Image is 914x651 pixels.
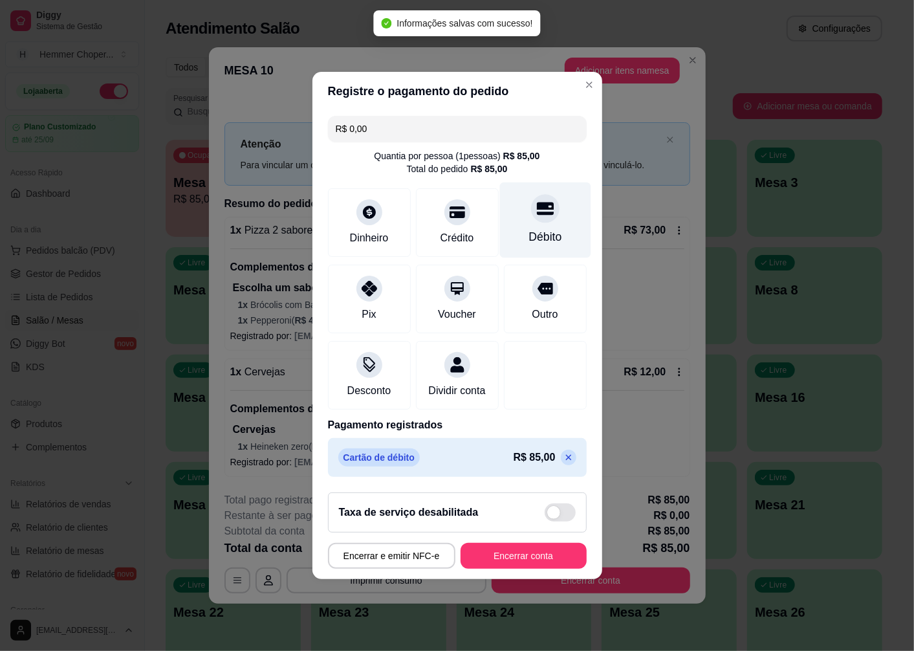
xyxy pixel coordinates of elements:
[336,116,579,142] input: Ex.: hambúrguer de cordeiro
[441,230,474,246] div: Crédito
[471,162,508,175] div: R$ 85,00
[579,74,600,95] button: Close
[347,383,391,399] div: Desconto
[428,383,485,399] div: Dividir conta
[339,505,479,520] h2: Taxa de serviço desabilitada
[514,450,556,465] p: R$ 85,00
[328,417,587,433] p: Pagamento registrados
[362,307,376,322] div: Pix
[438,307,476,322] div: Voucher
[350,230,389,246] div: Dinheiro
[338,448,420,467] p: Cartão de débito
[397,18,532,28] span: Informações salvas com sucesso!
[328,543,455,569] button: Encerrar e emitir NFC-e
[381,18,391,28] span: check-circle
[503,149,540,162] div: R$ 85,00
[407,162,508,175] div: Total do pedido
[461,543,587,569] button: Encerrar conta
[528,228,561,245] div: Débito
[312,72,602,111] header: Registre o pagamento do pedido
[532,307,558,322] div: Outro
[374,149,539,162] div: Quantia por pessoa ( 1 pessoas)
